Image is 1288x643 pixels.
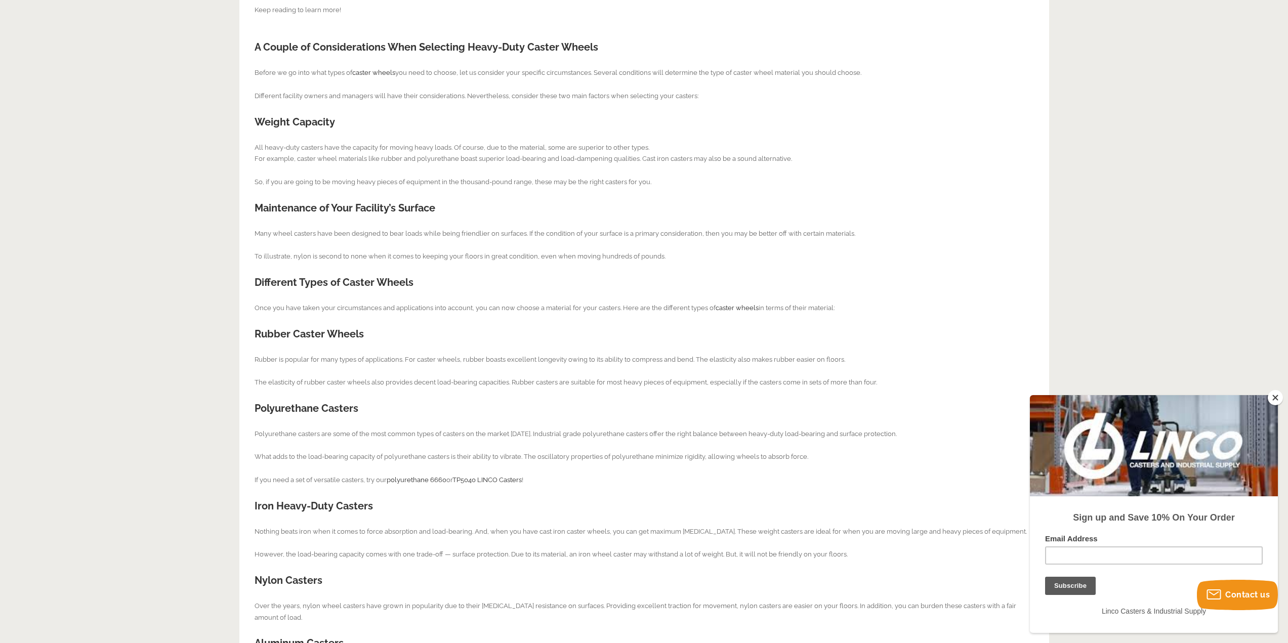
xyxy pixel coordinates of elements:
[255,428,1034,486] p: Polyurethane casters are some of the most common types of casters on the market [DATE]. Industria...
[255,201,1034,216] h2: Maintenance of Your Facility’s Surface
[255,499,1034,513] h2: Iron Heavy-Duty Casters
[15,182,66,200] input: Subscribe
[255,526,1034,561] p: Nothing beats iron when it comes to force absorption and load-bearing. And, when you have cast ir...
[255,228,1034,263] p: Many wheel casters have been designed to bear loads while being friendlier on surfaces. If the co...
[387,476,446,484] a: polyurethane 6660
[255,601,1034,624] p: Over the years, nylon wheel casters have grown in popularity due to their [MEDICAL_DATA] resistan...
[15,139,233,151] label: Email Address
[255,573,1034,588] h2: Nylon Casters
[1197,580,1278,610] button: Contact us
[255,115,1034,130] h2: Weight Capacity
[72,212,176,220] span: Linco Casters & Industrial Supply
[255,275,1034,290] h2: Different Types of Caster Wheels
[255,67,1034,102] p: Before we go into what types of you need to choose, let us consider your specific circumstances. ...
[255,40,1034,55] h2: A Couple of Considerations When Selecting Heavy-Duty Caster Wheels
[255,354,1034,389] p: Rubber is popular for many types of applications. For caster wheels, rubber boasts excellent long...
[43,117,204,127] strong: Sign up and Save 10% On Your Order
[716,304,759,312] a: caster wheels
[255,303,1034,314] p: Once you have taken your circumstances and applications into account, you can now choose a materi...
[1225,590,1270,599] span: Contact us
[452,476,522,484] a: TP5040 LINCO Casters
[255,401,1034,416] h2: Polyurethane Casters
[255,327,1034,341] h2: Rubber Caster Wheels
[1268,390,1283,405] button: Close
[352,69,395,76] a: caster wheels
[255,142,1034,188] p: All heavy-duty casters have the capacity for moving heavy loads. Of course, due to the material, ...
